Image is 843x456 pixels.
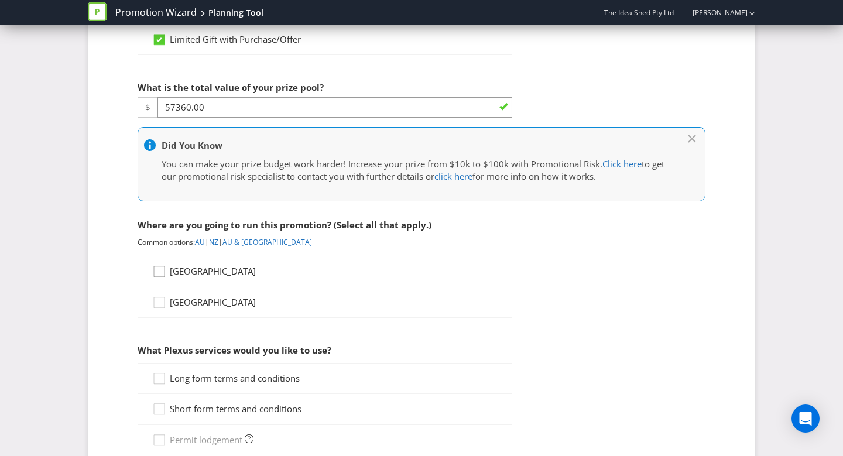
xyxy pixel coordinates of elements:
span: [GEOGRAPHIC_DATA] [170,296,256,308]
a: NZ [209,237,218,247]
div: Open Intercom Messenger [791,404,820,433]
span: What is the total value of your prize pool? [138,81,324,93]
a: AU [195,237,205,247]
span: to get our promotional risk specialist to contact you with further details or [162,158,664,182]
a: click here [434,170,472,182]
span: | [218,237,222,247]
span: Long form terms and conditions [170,372,300,384]
a: [PERSON_NAME] [681,8,748,18]
a: AU & [GEOGRAPHIC_DATA] [222,237,312,247]
span: | [205,237,209,247]
span: for more info on how it works. [472,170,596,182]
div: Planning Tool [208,7,263,19]
a: Promotion Wizard [115,6,197,19]
span: What Plexus services would you like to use? [138,344,331,356]
span: [GEOGRAPHIC_DATA] [170,265,256,277]
span: Limited Gift with Purchase/Offer [170,33,301,45]
span: Short form terms and conditions [170,403,301,414]
span: The Idea Shed Pty Ltd [604,8,674,18]
span: Common options: [138,237,195,247]
span: You can make your prize budget work harder! Increase your prize from $10k to $100k with Promotion... [162,158,602,170]
span: Permit lodgement [170,434,242,445]
a: Click here [602,158,642,170]
span: $ [138,97,157,118]
div: Where are you going to run this promotion? (Select all that apply.) [138,213,512,237]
